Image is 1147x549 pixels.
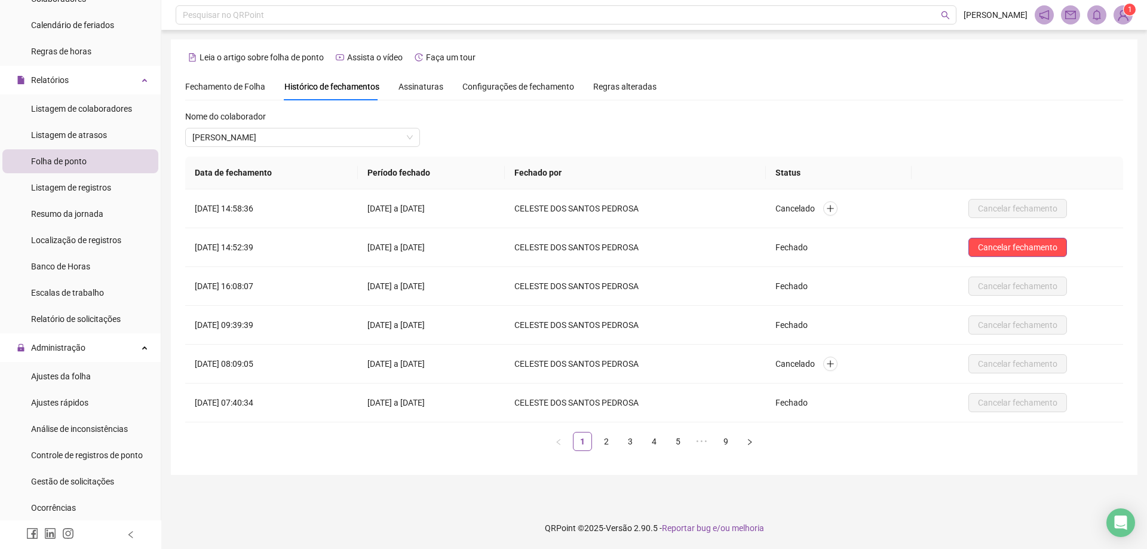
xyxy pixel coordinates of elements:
[17,343,25,352] span: lock
[31,130,107,140] span: Listagem de atrasos
[573,432,592,451] li: 1
[645,433,663,450] a: 4
[514,243,640,252] span: CELESTE DOS SANTOS PEDROSA
[62,527,74,539] span: instagram
[514,204,640,213] span: CELESTE DOS SANTOS PEDROSA
[185,110,266,123] span: Nome do colaborador
[645,432,664,451] li: 4
[1039,10,1050,20] span: notification
[358,228,505,267] td: [DATE] a [DATE]
[185,82,265,91] span: Fechamento de Folha
[826,204,835,213] span: plus
[31,47,91,56] span: Regras de horas
[1065,10,1076,20] span: mail
[462,82,574,91] span: Configurações de fechamento
[775,168,801,177] span: Status
[555,438,562,446] span: left
[185,267,358,306] td: [DATE] 16:08:07
[358,267,505,306] td: [DATE] a [DATE]
[514,359,640,369] span: CELESTE DOS SANTOS PEDROSA
[549,432,568,451] li: Página anterior
[31,209,103,219] span: Resumo da jornada
[185,228,358,267] td: [DATE] 14:52:39
[426,53,476,62] span: Faça um tour
[775,357,902,372] div: Cancelado
[31,20,114,30] span: Calendário de feriados
[188,53,197,62] span: file-text
[185,189,358,228] td: [DATE] 14:58:36
[31,424,128,434] span: Análise de inconsistências
[775,320,808,330] span: Fechado
[31,75,69,85] span: Relatórios
[195,168,272,177] span: Data de fechamento
[968,315,1067,335] button: Cancelar fechamento
[514,398,640,407] span: CELESTE DOS SANTOS PEDROSA
[621,433,639,450] a: 3
[17,76,25,84] span: file
[31,477,114,486] span: Gestão de solicitações
[668,432,688,451] li: 5
[775,281,808,291] span: Fechado
[968,199,1067,218] button: Cancelar fechamento
[31,235,121,245] span: Localização de registros
[1114,6,1132,24] img: 49185
[192,128,413,146] span: Valter Silva Oliveira Junior
[941,11,950,20] span: search
[31,343,85,352] span: Administração
[31,157,87,166] span: Folha de ponto
[597,433,615,450] a: 2
[775,398,808,407] span: Fechado
[968,277,1067,296] button: Cancelar fechamento
[31,262,90,271] span: Banco de Horas
[398,82,443,91] span: Assinaturas
[968,238,1067,257] button: Cancelar fechamento
[31,503,76,513] span: Ocorrências
[200,53,324,62] span: Leia o artigo sobre folha de ponto
[662,523,764,533] span: Reportar bug e/ou melhoria
[31,450,143,460] span: Controle de registros de ponto
[31,183,111,192] span: Listagem de registros
[740,432,759,451] button: right
[185,384,358,422] td: [DATE] 07:40:34
[358,345,505,384] td: [DATE] a [DATE]
[593,82,657,91] span: Regras alteradas
[717,433,735,450] a: 9
[964,8,1028,22] span: [PERSON_NAME]
[775,201,902,216] div: Cancelado
[606,523,632,533] span: Versão
[347,53,403,62] span: Assista o vídeo
[358,306,505,345] td: [DATE] a [DATE]
[621,432,640,451] li: 3
[978,241,1057,254] span: Cancelar fechamento
[692,432,711,451] span: •••
[514,320,640,330] span: CELESTE DOS SANTOS PEDROSA
[746,438,753,446] span: right
[669,433,687,450] a: 5
[358,384,505,422] td: [DATE] a [DATE]
[185,306,358,345] td: [DATE] 09:39:39
[336,53,344,62] span: youtube
[692,432,711,451] li: 5 próximas páginas
[1128,5,1132,14] span: 1
[161,507,1147,549] footer: QRPoint © 2025 - 2.90.5 -
[31,398,88,407] span: Ajustes rápidos
[1106,508,1135,537] div: Open Intercom Messenger
[31,288,104,297] span: Escalas de trabalho
[549,432,568,451] button: left
[31,372,91,381] span: Ajustes da folha
[31,104,132,114] span: Listagem de colaboradores
[573,433,591,450] a: 1
[1091,10,1102,20] span: bell
[1124,4,1136,16] sup: Atualize o seu contato no menu Meus Dados
[775,243,808,252] span: Fechado
[358,189,505,228] td: [DATE] a [DATE]
[185,345,358,384] td: [DATE] 08:09:05
[26,527,38,539] span: facebook
[968,393,1067,412] button: Cancelar fechamento
[514,281,640,291] span: CELESTE DOS SANTOS PEDROSA
[284,82,379,91] span: Histórico de fechamentos
[716,432,735,451] li: 9
[415,53,423,62] span: history
[740,432,759,451] li: Próxima página
[514,168,562,177] span: Fechado por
